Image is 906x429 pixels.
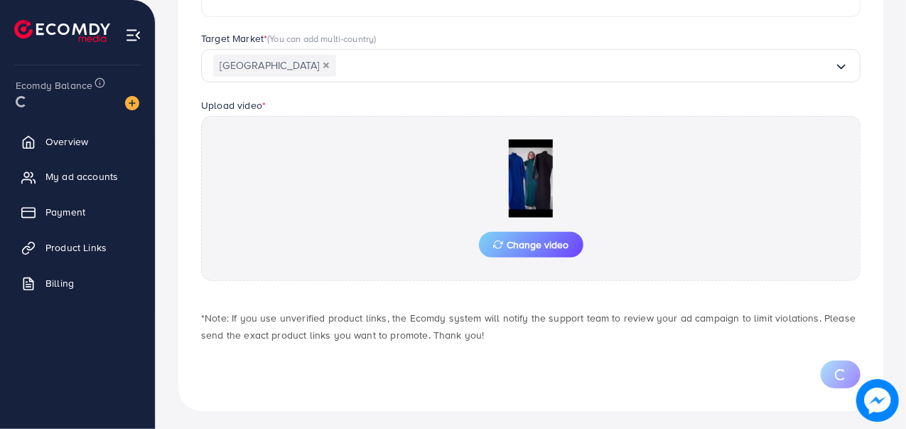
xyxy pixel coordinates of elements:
img: Preview Image [460,139,602,218]
span: Change video [493,240,569,250]
img: menu [125,27,141,43]
label: Upload video [201,98,266,112]
a: Billing [11,269,144,297]
span: My ad accounts [45,169,118,184]
button: Change video [479,232,583,258]
img: image [860,383,896,419]
span: [GEOGRAPHIC_DATA] [213,55,336,77]
input: Search for option [336,55,834,77]
p: *Note: If you use unverified product links, the Ecomdy system will notify the support team to rev... [201,309,861,344]
span: Overview [45,134,88,149]
label: Target Market [201,31,377,46]
img: logo [14,20,110,42]
span: Product Links [45,240,107,255]
img: image [125,96,139,110]
span: Payment [45,205,85,219]
a: Overview [11,127,144,156]
a: My ad accounts [11,162,144,191]
span: (You can add multi-country) [267,32,376,45]
div: Search for option [201,49,861,83]
span: Ecomdy Balance [16,78,92,92]
a: Product Links [11,233,144,262]
button: Deselect Pakistan [323,62,330,69]
a: Payment [11,198,144,226]
span: Billing [45,276,74,290]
